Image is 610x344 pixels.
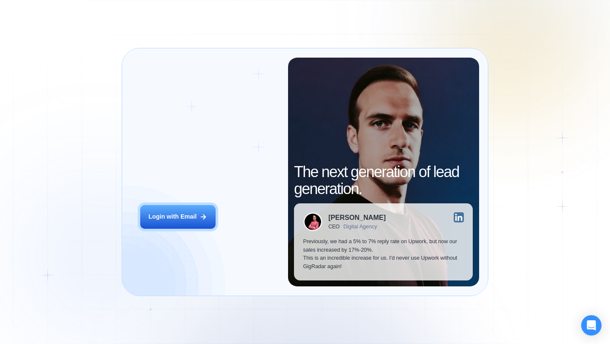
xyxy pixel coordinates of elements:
div: Login with Email [148,213,197,221]
div: CEO [328,224,340,230]
div: Digital Agency [344,224,377,230]
div: Open Intercom Messenger [581,315,602,336]
p: Previously, we had a 5% to 7% reply rate on Upwork, but now our sales increased by 17%-20%. This ... [303,238,464,271]
div: [PERSON_NAME] [328,214,385,221]
h2: The next generation of lead generation. [294,164,473,197]
button: Login with Email [140,205,216,229]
